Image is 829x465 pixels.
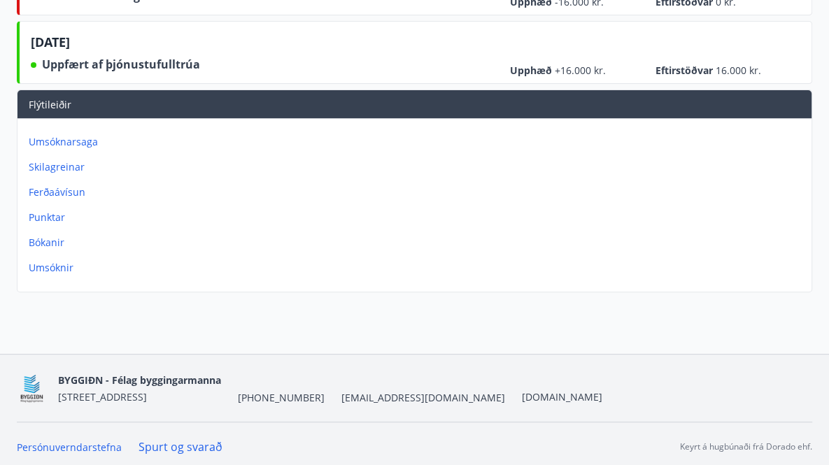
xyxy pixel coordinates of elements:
[29,185,806,199] p: Ferðaávísun
[17,441,122,454] a: Persónuverndarstefna
[656,64,798,78] span: Eftirstöðvar
[680,441,812,453] p: Keyrt á hugbúnaði frá Dorado ehf.
[341,391,505,405] span: [EMAIL_ADDRESS][DOMAIN_NAME]
[716,64,761,77] span: 16.000 kr.
[29,236,806,250] p: Bókanir
[29,160,806,174] p: Skilagreinar
[31,34,70,56] span: [DATE]
[510,64,652,78] span: Upphæð
[555,64,606,77] span: +16.000 kr.
[58,373,221,387] span: BYGGIÐN - Félag byggingarmanna
[17,373,47,403] img: BKlGVmlTW1Qrz68WFGMFQUcXHWdQd7yePWMkvn3i.png
[29,98,71,111] span: Flýtileiðir
[29,135,806,149] p: Umsóknarsaga
[29,261,806,275] p: Umsóknir
[29,210,806,224] p: Punktar
[58,390,147,403] span: [STREET_ADDRESS]
[238,391,325,405] span: [PHONE_NUMBER]
[42,57,222,78] span: Uppfært af þjónustufulltrúa
[522,390,602,403] a: [DOMAIN_NAME]
[139,439,222,455] a: Spurt og svarað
